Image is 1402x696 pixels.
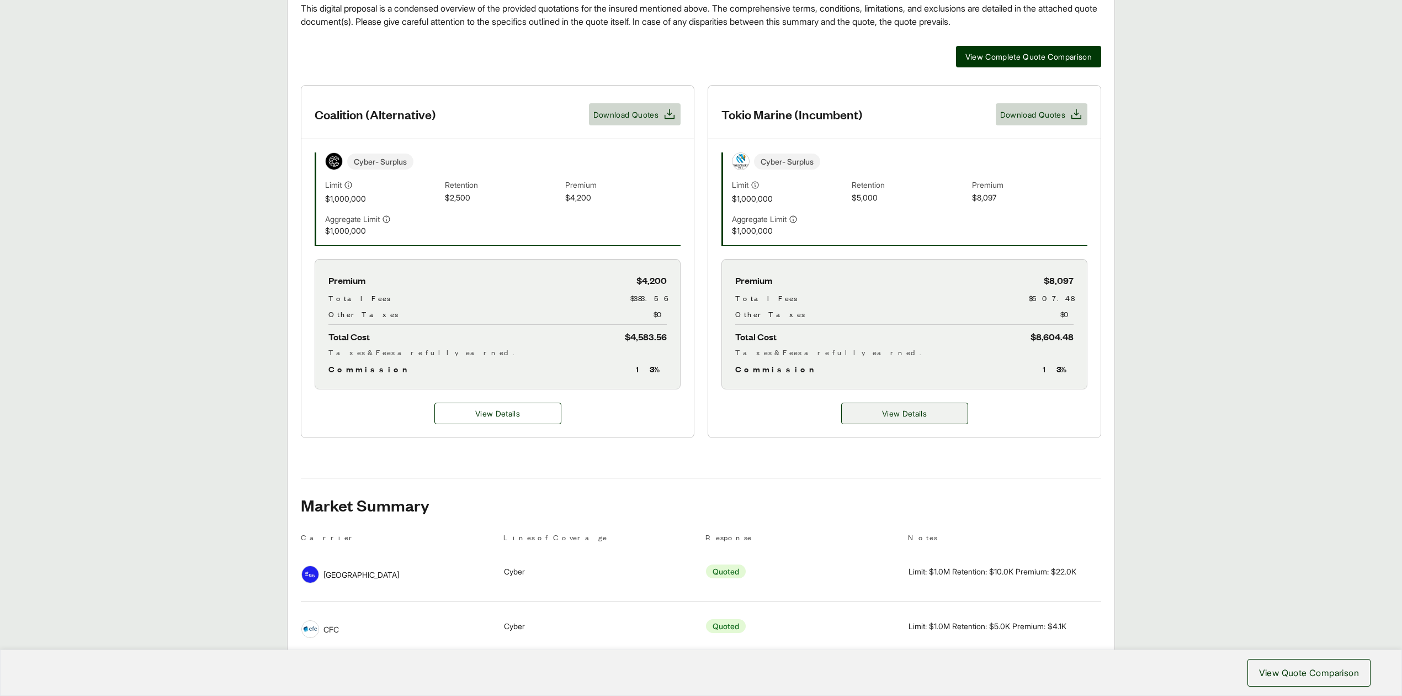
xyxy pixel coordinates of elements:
span: Download Quotes [1000,109,1065,120]
span: $4,200 [565,192,681,204]
span: Premium [565,179,681,192]
span: $1,000,000 [325,225,440,236]
img: CFC logo [302,621,318,637]
div: Taxes & Fees are fully earned. [735,346,1074,358]
span: $1,000,000 [325,193,440,204]
span: View Complete Quote Comparison [965,51,1092,62]
span: Limit: $1.0M Retention: $10.0K Premium: $22.0K [909,566,1076,577]
span: $4,200 [636,273,667,288]
span: Limit: $1.0M Retention: $5.0K Premium: $4.1K [909,620,1066,632]
img: At-Bay logo [302,566,318,583]
span: Aggregate Limit [732,213,787,225]
span: Commission [328,362,412,376]
span: $5,000 [852,192,967,204]
span: Cyber - Surplus [754,154,820,170]
span: View Quote Comparison [1259,666,1359,679]
span: $507.48 [1029,292,1074,304]
th: Response [705,531,899,547]
th: Carrier [301,531,495,547]
span: $8,097 [972,192,1087,204]
span: $1,000,000 [732,225,847,236]
th: Lines of Coverage [503,531,697,547]
span: Total Cost [735,329,777,344]
span: Quoted [706,565,746,578]
span: Aggregate Limit [325,213,380,225]
span: $383.56 [630,292,667,304]
span: $0 [654,308,667,320]
img: Tokio Marine [732,153,749,170]
button: Download Quotes [996,103,1087,125]
span: Download Quotes [593,109,658,120]
h3: Tokio Marine (Incumbent) [721,106,863,123]
span: Cyber [504,620,525,632]
span: $1,000,000 [732,193,847,204]
span: Total Fees [328,292,390,304]
span: $4,583.56 [625,329,667,344]
button: View Details [434,403,561,424]
span: Limit [732,179,748,191]
span: Cyber [504,566,525,577]
div: Taxes & Fees are fully earned. [328,346,667,358]
span: CFC [323,624,339,635]
span: Premium [972,179,1087,192]
span: Commission [735,362,819,376]
span: $8,097 [1044,273,1074,288]
span: Total Fees [735,292,797,304]
span: Premium [735,273,772,288]
span: Retention [445,179,560,192]
span: View Details [882,408,927,419]
span: 13 % [1043,362,1074,376]
span: Total Cost [328,329,370,344]
a: Coalition (Alternative) details [434,403,561,424]
span: Premium [328,273,365,288]
a: Tokio Marine (Incumbent) details [841,403,968,424]
span: View Details [475,408,520,419]
button: Download Quotes [589,103,681,125]
span: Other Taxes [328,308,398,320]
span: Limit [325,179,342,191]
h3: Coalition (Alternative) [315,106,436,123]
th: Notes [908,531,1102,547]
button: View Details [841,403,968,424]
span: [GEOGRAPHIC_DATA] [323,569,399,581]
span: Other Taxes [735,308,805,320]
span: $2,500 [445,192,560,204]
span: $8,604.48 [1031,329,1074,344]
span: Quoted [706,619,746,633]
span: Cyber - Surplus [347,154,413,170]
img: Coalition [326,153,342,170]
button: View Quote Comparison [1247,659,1371,687]
span: $0 [1060,308,1074,320]
span: 13 % [636,362,667,376]
span: Retention [852,179,967,192]
h2: Market Summary [301,496,1101,514]
button: View Complete Quote Comparison [956,46,1102,67]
